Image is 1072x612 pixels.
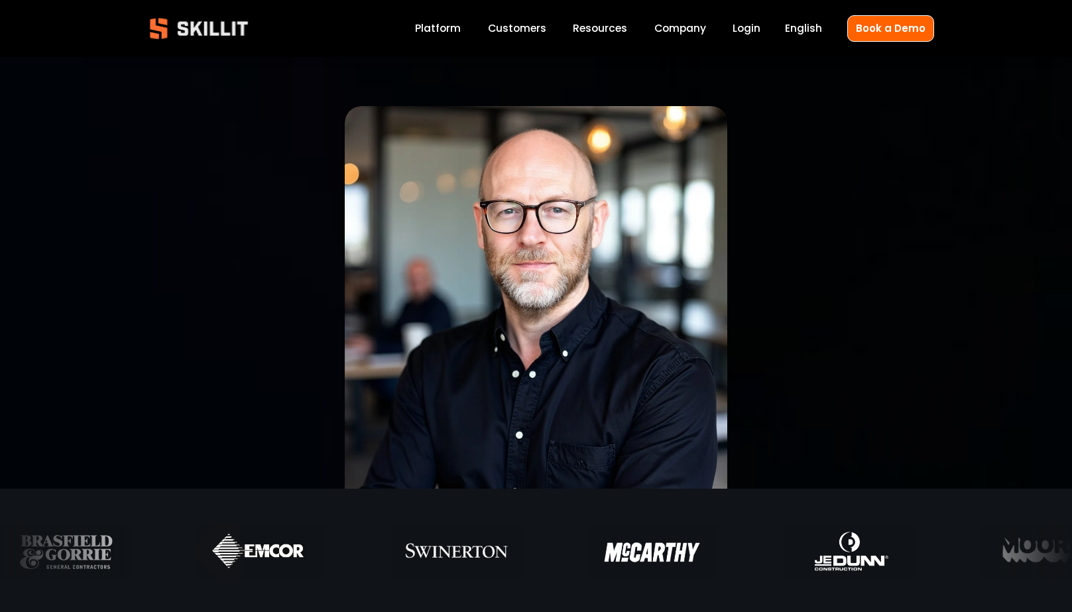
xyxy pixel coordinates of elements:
[488,20,546,38] a: Customers
[785,20,822,38] div: language picker
[573,21,627,36] span: Resources
[139,9,259,48] img: Skillit
[573,20,627,38] a: folder dropdown
[785,21,822,36] span: English
[733,20,760,38] a: Login
[847,15,934,41] a: Book a Demo
[415,20,461,38] a: Platform
[654,20,706,38] a: Company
